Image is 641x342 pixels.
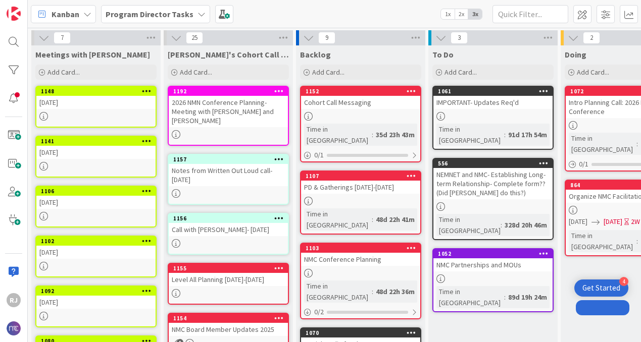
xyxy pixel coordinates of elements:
div: Time in [GEOGRAPHIC_DATA] [436,124,504,146]
span: Meetings with Danny [35,49,150,60]
div: 2026 NMN Conference Planning- Meeting with [PERSON_NAME] and [PERSON_NAME] [169,96,288,127]
div: 1052 [433,249,553,258]
div: 4 [619,277,628,286]
div: 1156Call with [PERSON_NAME]- [DATE] [169,214,288,236]
span: 0 / 1 [314,150,324,160]
span: 7 [54,32,71,44]
div: NMC Partnerships and MOUs [433,258,553,271]
div: 35d 23h 43m [373,129,417,140]
img: Visit kanbanzone.com [7,7,21,21]
div: 1157Notes from Written Out Loud call- [DATE] [169,155,288,186]
div: Get Started [582,283,620,293]
div: NMC Conference Planning [301,253,420,266]
a: 1141[DATE] [35,136,157,178]
div: 1052 [438,250,553,257]
div: [DATE] [36,246,156,259]
div: 1092 [36,287,156,296]
div: 1141[DATE] [36,137,156,159]
div: Open Get Started checklist, remaining modules: 4 [574,279,628,297]
span: Kanban [52,8,79,20]
div: 1157 [169,155,288,164]
div: Time in [GEOGRAPHIC_DATA] [436,214,501,236]
div: Call with [PERSON_NAME]- [DATE] [169,223,288,236]
div: 1102 [41,238,156,245]
div: 1156 [173,215,288,222]
div: 1155 [169,264,288,273]
a: 1106[DATE] [35,186,157,227]
a: 556NEMNET and NMC- Establishing Long-term Relationship- Complete form?? (Did [PERSON_NAME] do thi... [432,158,554,240]
div: 1061 [438,88,553,95]
span: Add Card... [577,68,609,77]
div: 1157 [173,156,288,163]
div: 1154 [169,314,288,323]
div: 48d 22h 41m [373,214,417,225]
a: 1152Cohort Call MessagingTime in [GEOGRAPHIC_DATA]:35d 23h 43m0/1 [300,86,421,162]
div: RJ [7,293,21,307]
div: 11922026 NMN Conference Planning- Meeting with [PERSON_NAME] and [PERSON_NAME] [169,87,288,127]
div: 1152 [301,87,420,96]
div: 1106[DATE] [36,187,156,209]
div: 1061IMPORTANT- Updates Req'd [433,87,553,109]
a: 1052NMC Partnerships and MOUsTime in [GEOGRAPHIC_DATA]:89d 19h 24m [432,248,554,312]
div: [DATE] [36,146,156,159]
span: : [636,236,638,247]
span: Add Card... [445,68,477,77]
span: [DATE] [604,216,622,227]
div: 1141 [41,138,156,145]
a: 1157Notes from Written Out Loud call- [DATE] [168,154,289,205]
div: 556NEMNET and NMC- Establishing Long-term Relationship- Complete form?? (Did [PERSON_NAME] do this?) [433,159,553,199]
div: 1148[DATE] [36,87,156,109]
a: 1102[DATE] [35,236,157,277]
div: 1103NMC Conference Planning [301,244,420,266]
div: 1156 [169,214,288,223]
div: [DATE] [36,96,156,109]
div: 1107 [301,172,420,181]
span: : [372,286,373,297]
div: 1154NMC Board Member Updates 2025 [169,314,288,336]
div: 2W [631,216,640,227]
div: Time in [GEOGRAPHIC_DATA] [569,133,636,155]
span: 0 / 2 [314,307,324,317]
div: 1152 [306,88,420,95]
span: : [372,214,373,225]
span: 3x [468,9,482,19]
span: 0 / 1 [579,159,588,169]
div: 1103 [306,245,420,252]
div: IMPORTANT- Updates Req'd [433,96,553,109]
span: 25 [186,32,203,44]
span: : [504,292,506,303]
img: avatar [7,321,21,335]
div: 0/1 [301,149,420,161]
a: 11922026 NMN Conference Planning- Meeting with [PERSON_NAME] and [PERSON_NAME] [168,86,289,146]
span: 9 [318,32,335,44]
div: 0/2 [301,306,420,318]
input: Quick Filter... [492,5,568,23]
div: 1155Level All Planning [DATE]-[DATE] [169,264,288,286]
div: 556 [438,160,553,167]
div: 1155 [173,265,288,272]
div: 1102 [36,237,156,246]
div: 556 [433,159,553,168]
div: 1103 [301,244,420,253]
div: 1152Cohort Call Messaging [301,87,420,109]
span: : [372,129,373,140]
div: 48d 22h 36m [373,286,417,297]
span: : [504,129,506,140]
b: Program Director Tasks [106,9,193,19]
div: 1092 [41,288,156,295]
div: 1107 [306,173,420,180]
a: 1155Level All Planning [DATE]-[DATE] [168,263,289,305]
div: 1092[DATE] [36,287,156,309]
div: 1192 [173,88,288,95]
div: [DATE] [36,196,156,209]
div: Time in [GEOGRAPHIC_DATA] [436,286,504,308]
span: 2x [455,9,468,19]
a: 1061IMPORTANT- Updates Req'dTime in [GEOGRAPHIC_DATA]:91d 17h 54m [432,86,554,150]
div: 1192 [169,87,288,96]
div: 1106 [36,187,156,196]
a: 1107PD & Gatherings [DATE]-[DATE]Time in [GEOGRAPHIC_DATA]:48d 22h 41m [300,170,421,235]
div: 1148 [41,88,156,95]
div: 1102[DATE] [36,237,156,259]
span: 3 [451,32,468,44]
div: 1070 [301,328,420,337]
